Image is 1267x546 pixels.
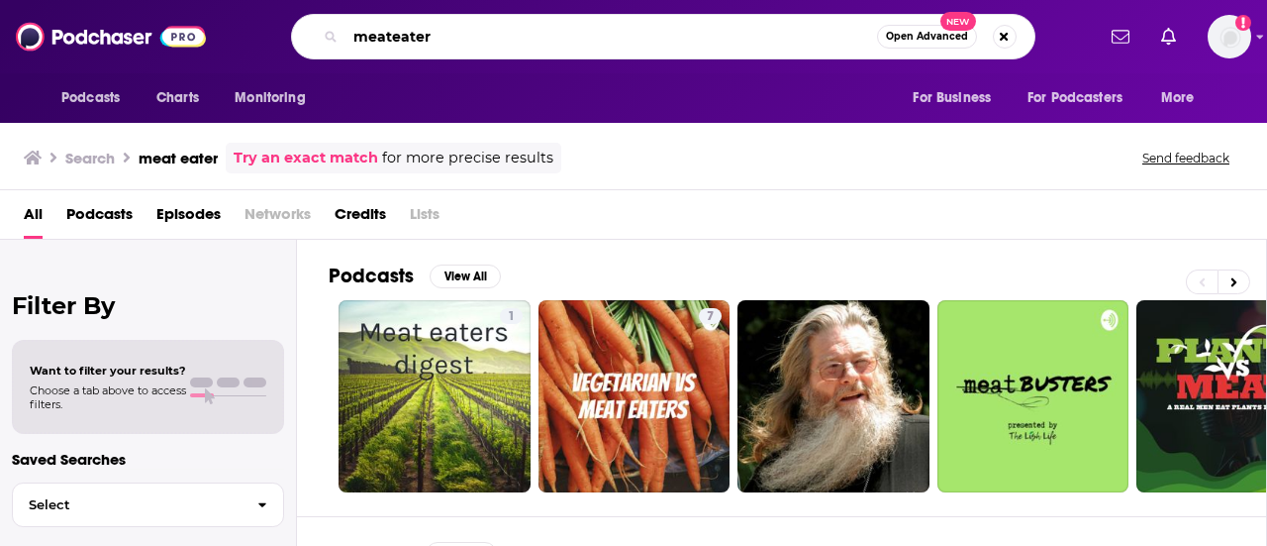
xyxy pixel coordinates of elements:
svg: Add a profile image [1235,15,1251,31]
h2: Filter By [12,291,284,320]
div: Search podcasts, credits, & more... [291,14,1035,59]
img: Podchaser - Follow, Share and Rate Podcasts [16,18,206,55]
a: Credits [335,198,386,239]
button: open menu [48,79,146,117]
a: All [24,198,43,239]
a: 1 [339,300,531,492]
a: 7 [538,300,731,492]
a: 1 [500,308,523,324]
span: More [1161,84,1195,112]
span: For Business [913,84,991,112]
span: Lists [410,198,439,239]
a: Show notifications dropdown [1153,20,1184,54]
span: New [940,12,976,31]
a: 7 [699,308,722,324]
button: View All [430,265,501,288]
a: Podcasts [66,198,133,239]
button: open menu [221,79,331,117]
span: Select [13,498,242,511]
button: open menu [1147,79,1219,117]
button: Send feedback [1136,150,1235,166]
span: Podcasts [61,84,120,112]
span: Charts [156,84,199,112]
span: Networks [244,198,311,239]
button: Show profile menu [1208,15,1251,58]
a: Episodes [156,198,221,239]
span: Logged in as smeizlik [1208,15,1251,58]
h2: Podcasts [329,264,414,288]
a: Show notifications dropdown [1104,20,1137,54]
span: for more precise results [382,147,553,169]
h3: Search [65,149,115,167]
button: Select [12,483,284,527]
button: open menu [1015,79,1151,117]
button: Open AdvancedNew [877,25,977,49]
a: PodcastsView All [329,264,501,288]
span: Monitoring [235,84,305,112]
h3: meat eater [139,149,218,167]
span: Open Advanced [886,32,968,42]
button: open menu [899,79,1016,117]
a: Charts [144,79,211,117]
span: Choose a tab above to access filters. [30,383,186,411]
a: Try an exact match [234,147,378,169]
span: 7 [707,307,714,327]
span: Want to filter your results? [30,364,186,378]
span: For Podcasters [1027,84,1122,112]
p: Saved Searches [12,450,284,469]
img: User Profile [1208,15,1251,58]
span: 1 [508,307,515,327]
input: Search podcasts, credits, & more... [345,21,877,53]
